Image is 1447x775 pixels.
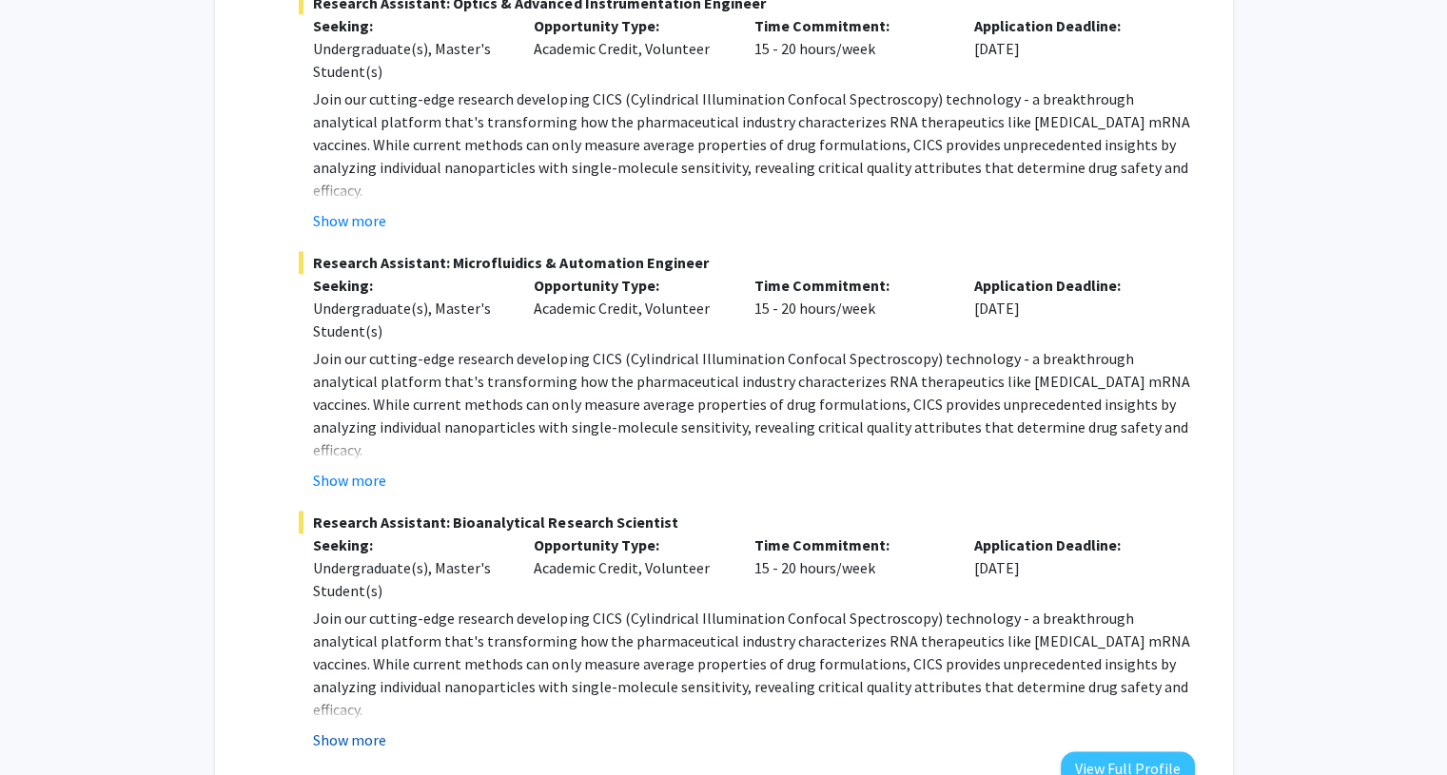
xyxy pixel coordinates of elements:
button: Show more [313,469,386,492]
button: Show more [313,209,386,232]
p: Application Deadline: [974,533,1166,556]
div: Academic Credit, Volunteer [519,14,740,83]
div: [DATE] [960,274,1181,342]
span: Research Assistant: Bioanalytical Research Scientist [299,511,1194,533]
p: Time Commitment: [753,274,946,297]
div: Undergraduate(s), Master's Student(s) [313,556,505,602]
p: Application Deadline: [974,14,1166,37]
div: Academic Credit, Volunteer [519,533,740,602]
p: Opportunity Type: [534,533,726,556]
p: Opportunity Type: [534,14,726,37]
div: [DATE] [960,533,1181,602]
div: Undergraduate(s), Master's Student(s) [313,37,505,83]
span: Research Assistant: Microfluidics & Automation Engineer [299,251,1194,274]
p: Time Commitment: [753,14,946,37]
div: Academic Credit, Volunteer [519,274,740,342]
div: 15 - 20 hours/week [739,14,960,83]
div: 15 - 20 hours/week [739,274,960,342]
div: [DATE] [960,14,1181,83]
p: Time Commitment: [753,533,946,556]
p: Opportunity Type: [534,274,726,297]
p: Seeking: [313,533,505,556]
div: Undergraduate(s), Master's Student(s) [313,297,505,342]
button: Show more [313,728,386,751]
p: Seeking: [313,274,505,297]
p: Join our cutting-edge research developing CICS (Cylindrical Illumination Confocal Spectroscopy) t... [313,347,1194,461]
p: Seeking: [313,14,505,37]
iframe: Chat [14,689,81,761]
p: Join our cutting-edge research developing CICS (Cylindrical Illumination Confocal Spectroscopy) t... [313,607,1194,721]
p: Join our cutting-edge research developing CICS (Cylindrical Illumination Confocal Spectroscopy) t... [313,87,1194,202]
div: 15 - 20 hours/week [739,533,960,602]
p: Application Deadline: [974,274,1166,297]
